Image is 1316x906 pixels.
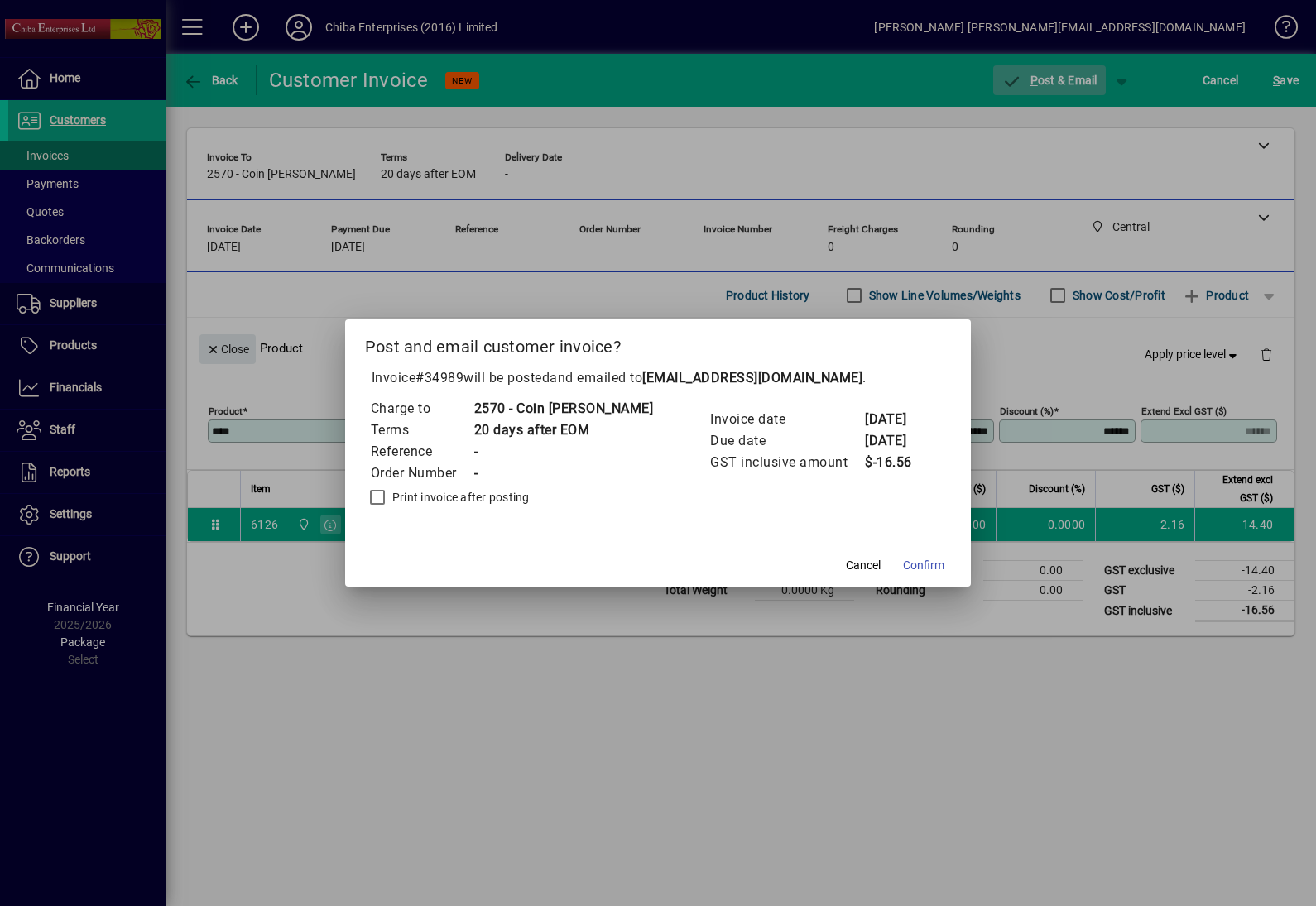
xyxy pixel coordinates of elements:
td: Due date [709,430,864,452]
td: [DATE] [864,430,930,452]
td: Reference [370,441,473,463]
td: 20 days after EOM [473,419,654,441]
span: #34989 [415,370,463,386]
button: Cancel [837,550,890,580]
span: and emailed to [550,370,862,386]
td: [DATE] [864,409,930,430]
td: Charge to [370,398,473,419]
td: - [473,441,654,463]
button: Confirm [896,550,951,580]
td: $-16.56 [864,452,930,473]
td: Invoice date [709,409,864,430]
span: Cancel [846,557,881,574]
label: Print invoice after posting [389,489,530,506]
b: [EMAIL_ADDRESS][DOMAIN_NAME] [642,370,862,386]
td: Order Number [370,463,473,484]
td: GST inclusive amount [709,452,864,473]
p: Invoice will be posted . [365,368,952,388]
span: Confirm [903,557,944,574]
h2: Post and email customer invoice? [345,319,972,367]
td: - [473,463,654,484]
td: Terms [370,419,473,441]
td: 2570 - Coin [PERSON_NAME] [473,398,654,419]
